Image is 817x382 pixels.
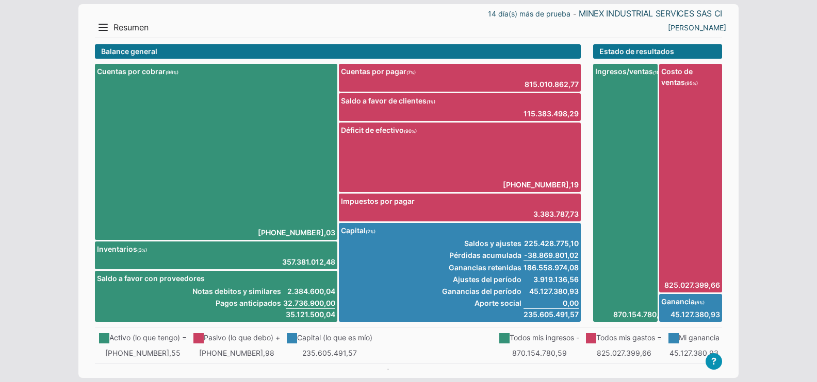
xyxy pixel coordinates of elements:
i: 5 [695,300,705,305]
td: Pasivo (lo que debo) + [189,330,283,345]
i: 95 [685,80,698,86]
b: Septiembre 2025 [184,369,244,377]
span: Resumen [113,22,149,33]
i: 90 [404,128,417,134]
span: Inventarios [97,244,335,254]
i: 7 [406,70,416,75]
span: 0,00 [524,298,579,308]
span: -38.869.801,02 [524,250,579,261]
span: Ganancia [661,296,720,307]
span: 32.736.900,00 [283,298,335,308]
span: 45.127.380,93 [524,286,579,297]
i: 96 [166,70,178,75]
a: [PHONE_NUMBER],03 [258,227,335,238]
a: 35.121.500,04 [286,309,335,320]
a: Septiembre [323,368,364,378]
div: Estado de resultados [593,44,722,59]
span: Impuestos por pagar [341,196,579,206]
div: Estado de resultados para - Balance general al | [95,367,722,379]
span: Aporte social [442,298,521,308]
td: [PHONE_NUMBER],55 [95,345,189,360]
i: 100 [653,70,668,75]
span: 225.428.775,10 [524,238,579,249]
span: - [573,11,576,17]
span: 2.384.600,04 [283,286,335,297]
b: 11 [314,369,321,377]
span: Déficit de efectivo [341,125,579,135]
span: Ganancias del período [442,286,521,297]
span: Cuentas por cobrar [97,66,335,77]
span: Pagos anticipados [192,298,281,308]
a: 45.127.380,93 [661,309,720,320]
span: Costo de ventas [661,66,720,88]
span: 186.558.974,08 [524,262,579,273]
button: ? [706,353,722,370]
td: Activo (lo que tengo) = [95,330,189,345]
a: 115.383.498,29 [524,108,579,119]
span: 3.919.136,56 [524,274,579,285]
td: Capital (lo que es mío) [283,330,375,345]
span: , [323,369,385,377]
td: 870.154.780,59 [495,345,582,360]
span: Cuentas por pagar [341,66,579,77]
span: Ganancias retenidas [442,262,521,273]
span: Pérdidas acumulada [442,250,521,261]
span: Capital [341,225,579,236]
td: Mi ganancia [664,330,722,345]
div: Balance general [95,44,581,59]
span: Notas debitos y similares [192,286,281,297]
a: 825.027.399,66 [661,280,720,290]
a: 870.154.780,59 [595,309,668,320]
td: Todos mis gastos = [582,330,664,345]
a: MINEX INDUSTRIAL SERVICES SAS CI [579,8,722,19]
button: Menu [95,19,111,36]
a: 815.010.862,77 [525,79,579,90]
a: 357.381.012,48 [282,256,335,267]
td: Todos mis ingresos - [495,330,582,345]
td: 235.605.491,57 [283,345,375,360]
a: Actualizar [389,368,426,378]
span: Saldo a favor de clientes [341,95,579,106]
i: 2 [366,229,375,234]
td: [PHONE_NUMBER],98 [189,345,283,360]
a: 3.383.787,73 [533,209,579,219]
span: Ajustes del período [442,274,521,285]
a: 14 día(s) más de prueba [488,8,570,19]
span: Saldo a favor con proveedores [97,273,335,284]
span: [PHONE_NUMBER],19 [503,179,579,190]
span: 235.605.491,57 [524,308,579,320]
i: 3 [137,247,147,253]
i: 1 [427,99,435,105]
td: 825.027.399,66 [582,345,664,360]
td: 45.127.380,93 [664,345,722,360]
span: Ingresos/ventas [595,66,668,77]
span: Saldos y ajustes [442,238,521,249]
a: 2025 [366,368,385,378]
a: ALEJANDRA RAMIREZ RAMIREZ [668,22,726,33]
